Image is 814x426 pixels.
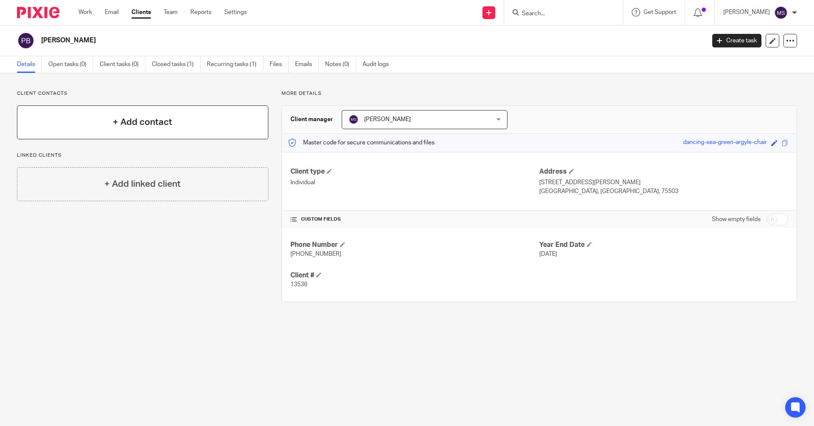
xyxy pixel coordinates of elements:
[164,8,178,17] a: Team
[644,9,676,15] span: Get Support
[325,56,356,73] a: Notes (0)
[207,56,263,73] a: Recurring tasks (1)
[78,8,92,17] a: Work
[282,90,797,97] p: More details
[17,7,59,18] img: Pixie
[17,152,268,159] p: Linked clients
[539,167,788,176] h4: Address
[17,90,268,97] p: Client contacts
[539,178,788,187] p: [STREET_ADDRESS][PERSON_NAME]
[17,56,42,73] a: Details
[290,241,539,249] h4: Phone Number
[131,8,151,17] a: Clients
[362,56,395,73] a: Audit logs
[723,8,770,17] p: [PERSON_NAME]
[539,251,557,257] span: [DATE]
[290,282,307,288] span: 13536
[683,138,767,148] div: dancing-sea-green-argyle-chair
[104,177,181,191] h4: + Add linked client
[270,56,289,73] a: Files
[17,32,35,50] img: svg%3E
[290,115,333,124] h3: Client manager
[290,167,539,176] h4: Client type
[105,8,119,17] a: Email
[348,114,359,124] img: svg%3E
[364,116,411,122] span: [PERSON_NAME]
[41,36,568,45] h2: [PERSON_NAME]
[712,215,761,224] label: Show empty fields
[290,251,341,257] span: [PHONE_NUMBER]
[288,138,435,147] p: Master code for secure communications and files
[712,34,761,47] a: Create task
[290,271,539,280] h4: Client #
[152,56,201,73] a: Closed tasks (1)
[290,216,539,223] h4: CUSTOM FIELDS
[48,56,93,73] a: Open tasks (0)
[100,56,145,73] a: Client tasks (0)
[190,8,212,17] a: Reports
[113,116,172,129] h4: + Add contact
[521,10,597,18] input: Search
[539,241,788,249] h4: Year End Date
[290,178,539,187] p: Individual
[224,8,247,17] a: Settings
[539,187,788,196] p: [GEOGRAPHIC_DATA], [GEOGRAPHIC_DATA], 75503
[774,6,788,19] img: svg%3E
[295,56,319,73] a: Emails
